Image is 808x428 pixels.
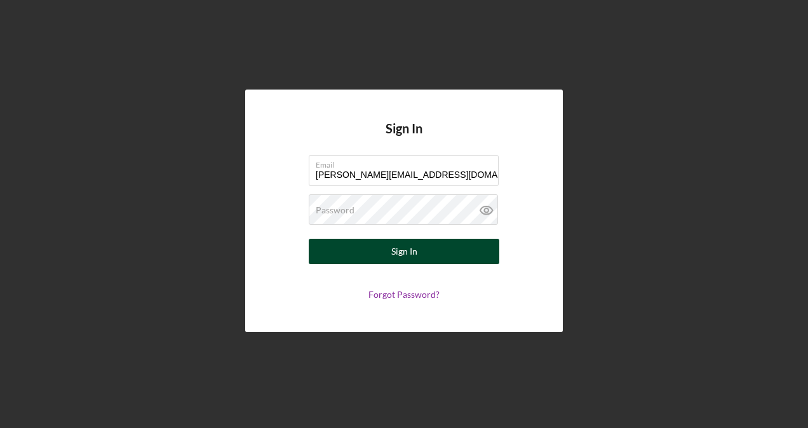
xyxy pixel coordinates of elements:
div: Sign In [391,239,417,264]
label: Email [316,156,499,170]
a: Forgot Password? [368,289,440,300]
label: Password [316,205,354,215]
button: Sign In [309,239,499,264]
h4: Sign In [386,121,422,155]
